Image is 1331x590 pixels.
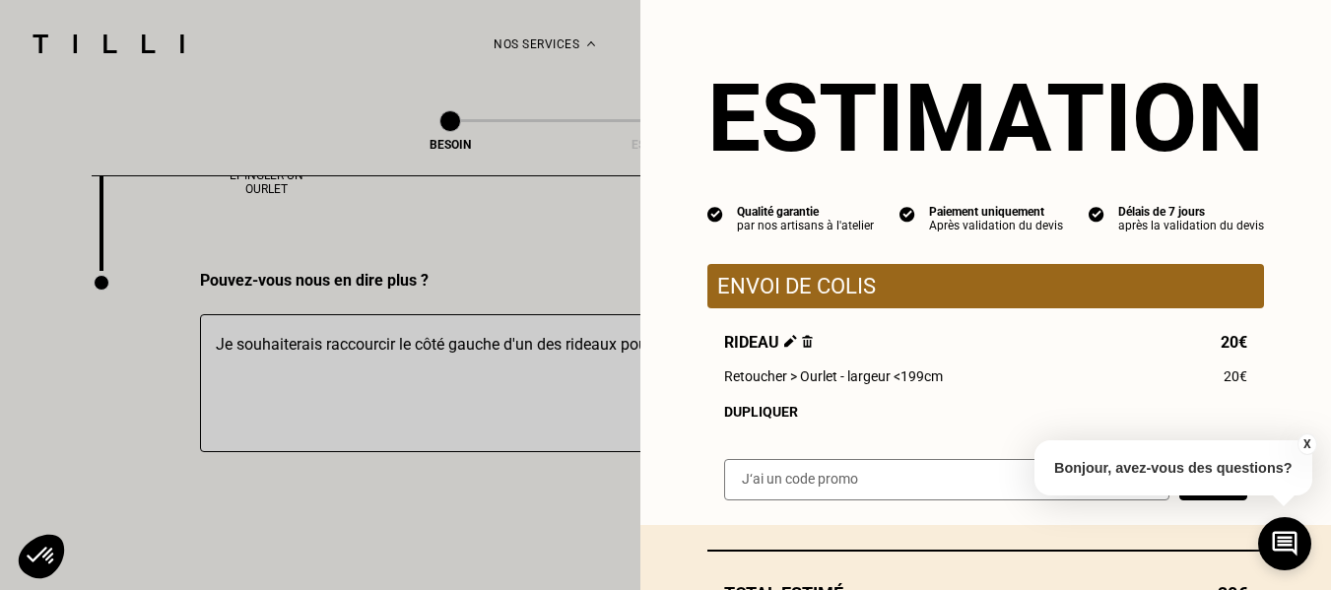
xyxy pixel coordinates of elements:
button: X [1297,433,1316,455]
img: Supprimer [802,335,813,348]
span: 20€ [1221,333,1247,352]
img: icon list info [707,205,723,223]
p: Bonjour, avez-vous des questions? [1034,440,1312,495]
input: J‘ai un code promo [724,459,1169,500]
img: Éditer [784,335,797,348]
div: après la validation du devis [1118,219,1264,232]
div: Délais de 7 jours [1118,205,1264,219]
section: Estimation [707,63,1264,173]
div: Dupliquer [724,404,1247,420]
div: Paiement uniquement [929,205,1063,219]
div: par nos artisans à l'atelier [737,219,874,232]
img: icon list info [899,205,915,223]
span: Retoucher > Ourlet - largeur <199cm [724,368,943,384]
span: 20€ [1224,368,1247,384]
img: icon list info [1089,205,1104,223]
div: Qualité garantie [737,205,874,219]
div: Après validation du devis [929,219,1063,232]
span: Rideau [724,333,813,352]
p: Envoi de colis [717,274,1254,298]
